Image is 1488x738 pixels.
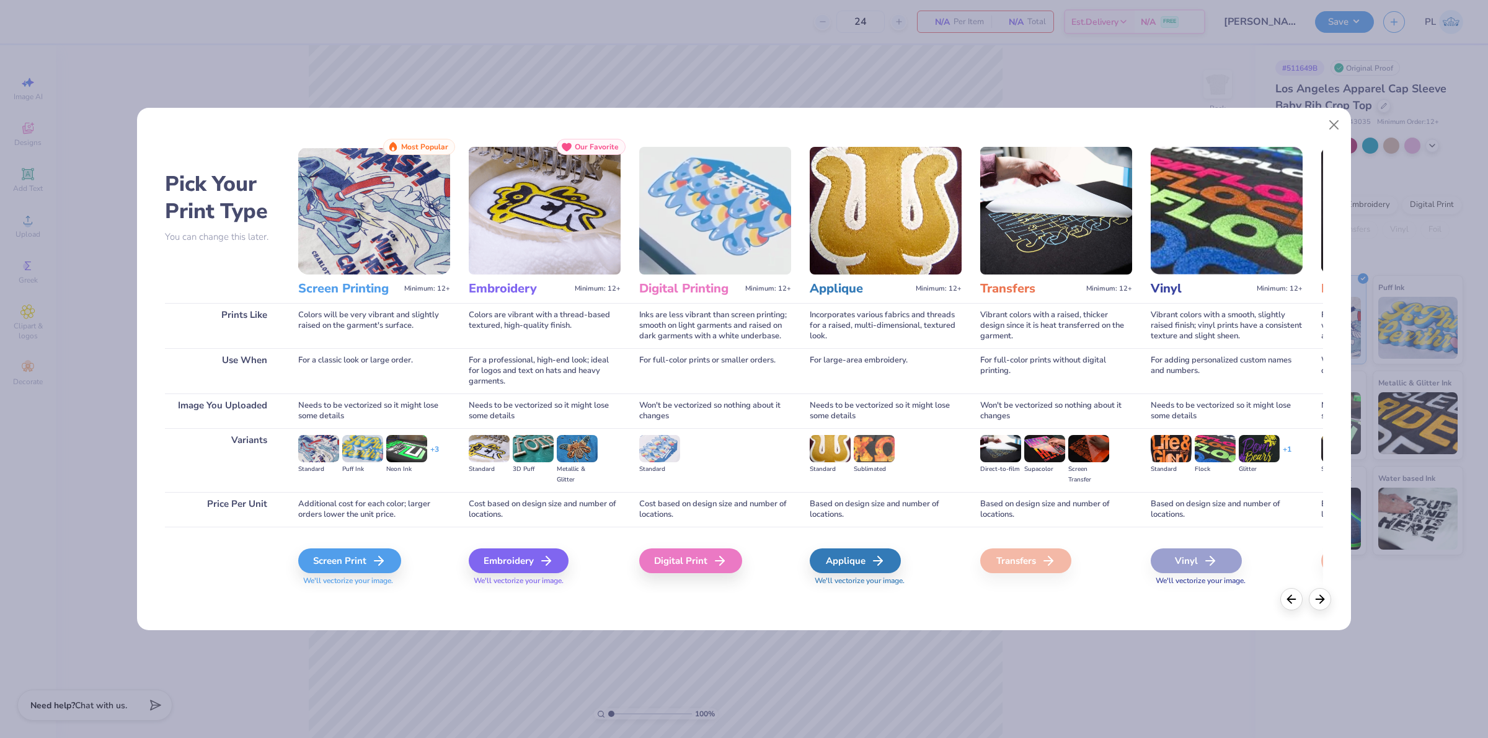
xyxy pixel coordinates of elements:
[745,284,791,293] span: Minimum: 12+
[1321,435,1362,462] img: Standard
[298,576,450,586] span: We'll vectorize your image.
[342,464,383,475] div: Puff Ink
[1321,393,1473,428] div: Needs to be vectorized so it might lose some details
[980,435,1021,462] img: Direct-to-film
[1321,348,1473,393] div: When you want to add a shine to the design that stands out on the garment.
[1068,464,1109,485] div: Screen Transfer
[404,284,450,293] span: Minimum: 12+
[1321,303,1473,348] div: Foil prints have a shiny, metallic finish with a smooth, slightly raised surface for a luxurious ...
[298,464,339,475] div: Standard
[980,147,1132,275] img: Transfers
[1239,435,1280,462] img: Glitter
[575,143,619,151] span: Our Favorite
[1321,548,1412,573] div: Foil
[639,548,742,573] div: Digital Print
[575,284,621,293] span: Minimum: 12+
[298,393,450,428] div: Needs to be vectorized so it might lose some details
[1321,576,1473,586] span: We'll vectorize your image.
[342,435,383,462] img: Puff Ink
[1321,492,1473,527] div: Based on design size and number of locations.
[1257,284,1303,293] span: Minimum: 12+
[298,548,401,573] div: Screen Print
[165,393,280,428] div: Image You Uploaded
[639,147,791,275] img: Digital Printing
[1151,348,1303,393] div: For adding personalized custom names and numbers.
[854,464,895,475] div: Sublimated
[916,284,962,293] span: Minimum: 12+
[810,303,962,348] div: Incorporates various fabrics and threads for a raised, multi-dimensional, textured look.
[469,147,621,275] img: Embroidery
[1321,281,1422,297] h3: Foil
[639,303,791,348] div: Inks are less vibrant than screen printing; smooth on light garments and raised on dark garments ...
[469,548,569,573] div: Embroidery
[469,281,570,297] h3: Embroidery
[298,281,399,297] h3: Screen Printing
[639,464,680,475] div: Standard
[1086,284,1132,293] span: Minimum: 12+
[1068,435,1109,462] img: Screen Transfer
[980,548,1071,573] div: Transfers
[1151,281,1252,297] h3: Vinyl
[810,348,962,393] div: For large-area embroidery.
[639,348,791,393] div: For full-color prints or smaller orders.
[469,435,510,462] img: Standard
[298,303,450,348] div: Colors will be very vibrant and slightly raised on the garment's surface.
[165,428,280,492] div: Variants
[1151,464,1192,475] div: Standard
[469,492,621,527] div: Cost based on design size and number of locations.
[810,281,911,297] h3: Applique
[980,348,1132,393] div: For full-color prints without digital printing.
[386,464,427,475] div: Neon Ink
[1024,435,1065,462] img: Supacolor
[980,464,1021,475] div: Direct-to-film
[469,464,510,475] div: Standard
[810,464,851,475] div: Standard
[1151,548,1242,573] div: Vinyl
[639,435,680,462] img: Standard
[810,393,962,428] div: Needs to be vectorized so it might lose some details
[980,281,1081,297] h3: Transfers
[810,492,962,527] div: Based on design size and number of locations.
[513,435,554,462] img: 3D Puff
[469,303,621,348] div: Colors are vibrant with a thread-based textured, high-quality finish.
[1151,303,1303,348] div: Vibrant colors with a smooth, slightly raised finish; vinyl prints have a consistent texture and ...
[298,435,339,462] img: Standard
[165,232,280,242] p: You can change this later.
[639,492,791,527] div: Cost based on design size and number of locations.
[1151,435,1192,462] img: Standard
[639,281,740,297] h3: Digital Printing
[430,444,439,465] div: + 3
[469,576,621,586] span: We'll vectorize your image.
[557,464,598,485] div: Metallic & Glitter
[469,348,621,393] div: For a professional, high-end look; ideal for logos and text on hats and heavy garments.
[165,303,280,348] div: Prints Like
[1151,393,1303,428] div: Needs to be vectorized so it might lose some details
[1239,464,1280,475] div: Glitter
[469,393,621,428] div: Needs to be vectorized so it might lose some details
[810,576,962,586] span: We'll vectorize your image.
[513,464,554,475] div: 3D Puff
[165,492,280,527] div: Price Per Unit
[165,170,280,225] h2: Pick Your Print Type
[557,435,598,462] img: Metallic & Glitter
[1151,576,1303,586] span: We'll vectorize your image.
[1151,147,1303,275] img: Vinyl
[1283,444,1291,465] div: + 1
[1024,464,1065,475] div: Supacolor
[639,393,791,428] div: Won't be vectorized so nothing about it changes
[1151,492,1303,527] div: Based on design size and number of locations.
[298,147,450,275] img: Screen Printing
[1195,464,1236,475] div: Flock
[980,393,1132,428] div: Won't be vectorized so nothing about it changes
[810,548,901,573] div: Applique
[1322,113,1346,137] button: Close
[810,435,851,462] img: Standard
[401,143,448,151] span: Most Popular
[1195,435,1236,462] img: Flock
[1321,464,1362,475] div: Standard
[298,348,450,393] div: For a classic look or large order.
[1321,147,1473,275] img: Foil
[810,147,962,275] img: Applique
[165,348,280,393] div: Use When
[298,492,450,527] div: Additional cost for each color; larger orders lower the unit price.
